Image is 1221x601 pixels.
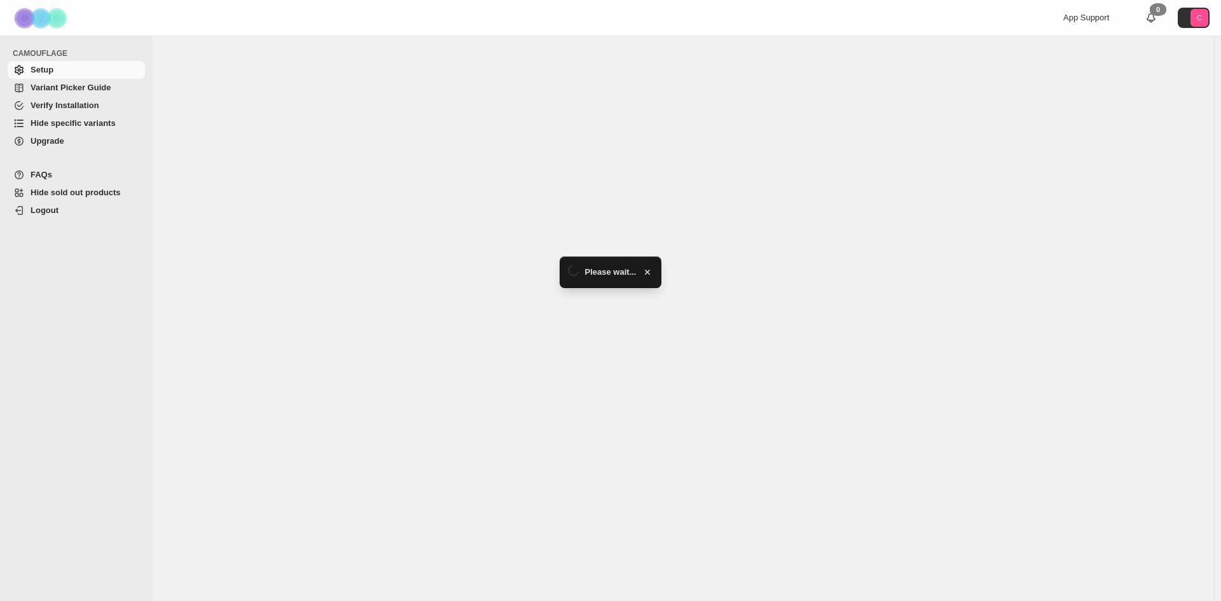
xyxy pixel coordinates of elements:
[8,202,145,219] a: Logout
[1150,3,1166,16] div: 0
[31,136,64,146] span: Upgrade
[31,188,121,197] span: Hide sold out products
[31,205,59,215] span: Logout
[31,118,116,128] span: Hide specific variants
[31,170,52,179] span: FAQs
[1063,13,1109,22] span: App Support
[10,1,74,36] img: Camouflage
[8,166,145,184] a: FAQs
[8,184,145,202] a: Hide sold out products
[13,48,146,59] span: CAMOUFLAGE
[8,114,145,132] a: Hide specific variants
[1178,8,1210,28] button: Avatar with initials C
[31,83,111,92] span: Variant Picker Guide
[1145,11,1157,24] a: 0
[585,266,637,279] span: Please wait...
[31,100,99,110] span: Verify Installation
[1190,9,1208,27] span: Avatar with initials C
[31,65,53,74] span: Setup
[1197,14,1202,22] text: C
[8,97,145,114] a: Verify Installation
[8,132,145,150] a: Upgrade
[8,61,145,79] a: Setup
[8,79,145,97] a: Variant Picker Guide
